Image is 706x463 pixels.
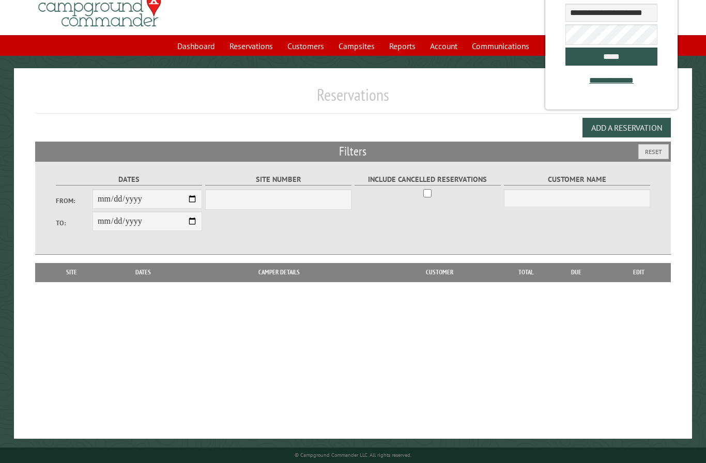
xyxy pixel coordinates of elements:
label: Customer Name [504,174,650,186]
a: Dashboard [171,36,221,56]
label: From: [56,196,93,206]
label: To: [56,218,93,228]
th: Edit [606,263,670,282]
th: Dates [102,263,184,282]
label: Include Cancelled Reservations [355,174,501,186]
a: Customers [281,36,330,56]
a: Account [424,36,464,56]
a: Communications [466,36,535,56]
th: Total [505,263,547,282]
th: Site [40,263,102,282]
a: Reservations [223,36,279,56]
th: Customer [374,263,505,282]
label: Dates [56,174,202,186]
a: Campsites [332,36,381,56]
h1: Reservations [35,85,670,113]
button: Add a Reservation [582,118,671,137]
th: Camper Details [184,263,374,282]
button: Reset [638,144,669,159]
a: Reports [383,36,422,56]
small: © Campground Commander LLC. All rights reserved. [295,452,411,458]
label: Site Number [205,174,351,186]
th: Due [547,263,607,282]
h2: Filters [35,142,670,161]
